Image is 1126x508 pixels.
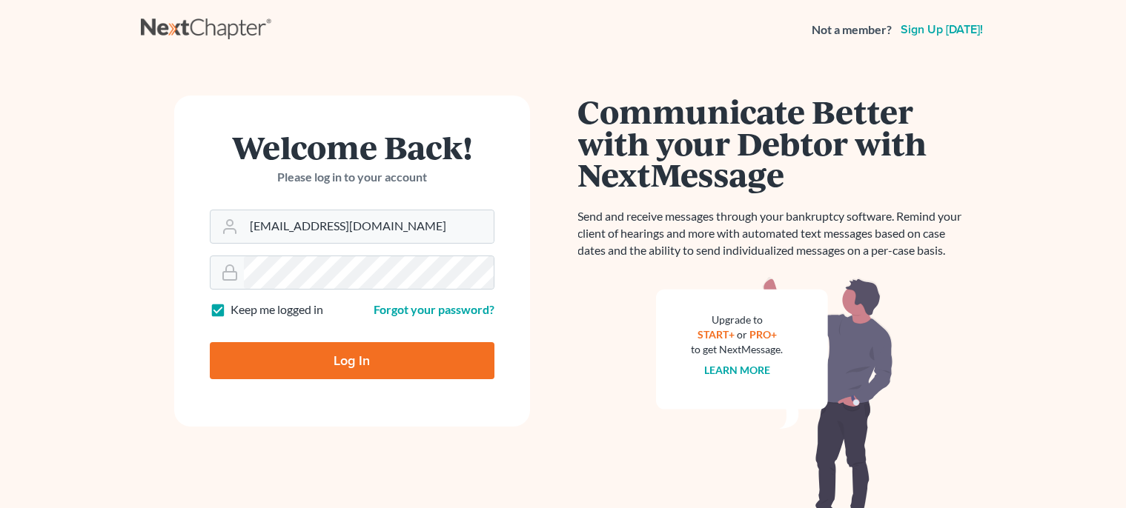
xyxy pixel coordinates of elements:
[898,24,986,36] a: Sign up [DATE]!
[698,328,735,341] a: START+
[737,328,747,341] span: or
[374,302,494,316] a: Forgot your password?
[210,169,494,186] p: Please log in to your account
[704,364,770,376] a: Learn more
[749,328,777,341] a: PRO+
[812,21,892,39] strong: Not a member?
[210,131,494,163] h1: Welcome Back!
[578,208,971,259] p: Send and receive messages through your bankruptcy software. Remind your client of hearings and mo...
[578,96,971,190] h1: Communicate Better with your Debtor with NextMessage
[231,301,323,318] label: Keep me logged in
[692,313,784,327] div: Upgrade to
[244,210,494,243] input: Email Address
[210,342,494,379] input: Log In
[692,342,784,357] div: to get NextMessage.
